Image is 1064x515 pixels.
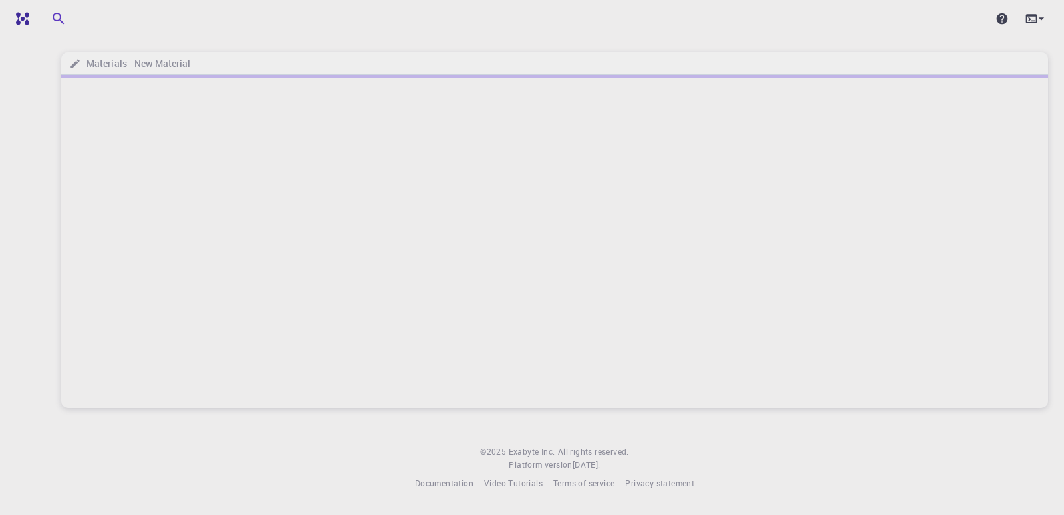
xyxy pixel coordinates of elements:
a: Exabyte Inc. [509,445,555,459]
span: Video Tutorials [484,478,543,488]
nav: breadcrumb [66,56,193,71]
h6: Materials - New Material [81,56,190,71]
span: Terms of service [553,478,614,488]
span: © 2025 [480,445,508,459]
a: Terms of service [553,477,614,490]
span: All rights reserved. [558,445,629,459]
a: [DATE]. [573,459,600,472]
span: [DATE] . [573,459,600,470]
span: Privacy statement [625,478,694,488]
img: logo [11,12,29,25]
a: Documentation [415,477,473,490]
span: Exabyte Inc. [509,446,555,457]
a: Video Tutorials [484,477,543,490]
span: Documentation [415,478,473,488]
span: Platform version [509,459,572,472]
a: Privacy statement [625,477,694,490]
